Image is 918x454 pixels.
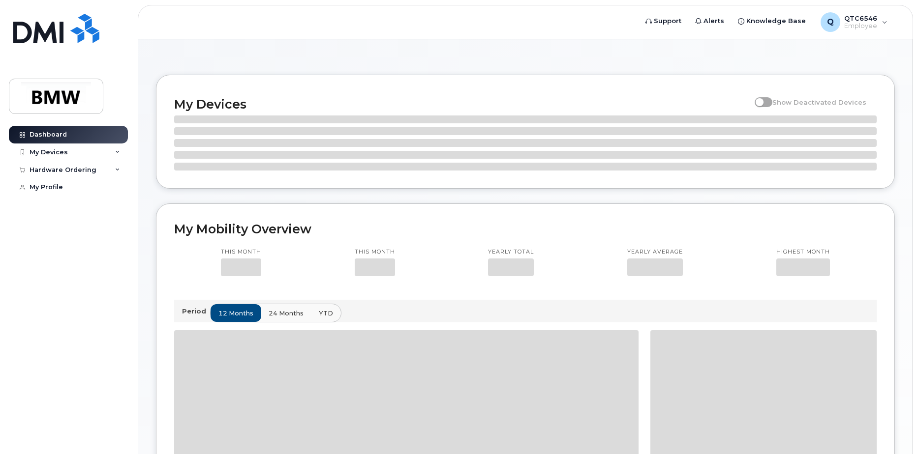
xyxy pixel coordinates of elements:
[755,93,763,101] input: Show Deactivated Devices
[355,248,395,256] p: This month
[319,309,333,318] span: YTD
[174,222,877,236] h2: My Mobility Overview
[269,309,304,318] span: 24 months
[627,248,683,256] p: Yearly average
[182,307,210,316] p: Period
[174,97,750,112] h2: My Devices
[776,248,830,256] p: Highest month
[488,248,534,256] p: Yearly total
[221,248,261,256] p: This month
[772,98,866,106] span: Show Deactivated Devices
